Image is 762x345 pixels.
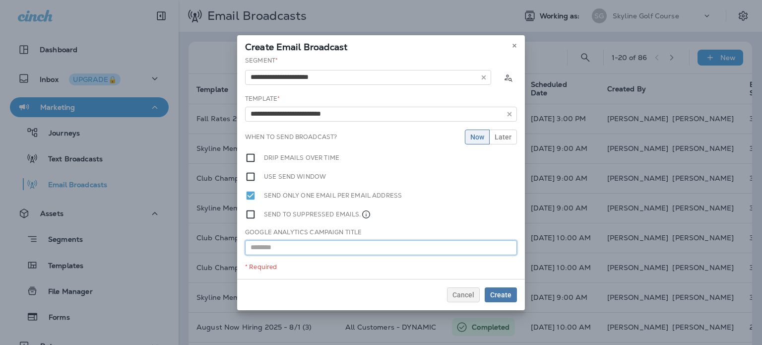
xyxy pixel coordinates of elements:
button: Now [465,130,490,144]
label: Segment [245,57,278,65]
button: Calculate the estimated number of emails to be sent based on selected segment. (This could take a... [499,69,517,86]
label: Drip emails over time [264,152,339,163]
label: Template [245,95,280,103]
span: Create [490,291,511,298]
label: Send to suppressed emails. [264,209,371,220]
label: When to send broadcast? [245,133,337,141]
span: Now [470,134,484,140]
button: Create [485,287,517,302]
button: Later [489,130,517,144]
span: Cancel [452,291,474,298]
button: Cancel [447,287,480,302]
label: Send only one email per email address [264,190,402,201]
label: Google Analytics Campaign Title [245,228,362,236]
div: * Required [245,263,517,271]
div: Create Email Broadcast [237,35,525,56]
span: Later [495,134,511,140]
label: Use send window [264,171,326,182]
